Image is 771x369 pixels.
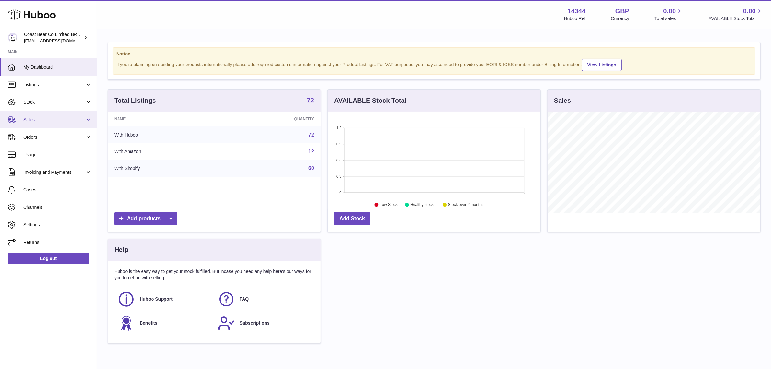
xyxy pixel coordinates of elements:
[114,245,128,254] h3: Help
[564,16,586,22] div: Huboo Ref
[218,315,311,332] a: Subscriptions
[140,320,157,326] span: Benefits
[23,82,85,88] span: Listings
[23,239,92,245] span: Returns
[114,268,314,281] p: Huboo is the easy way to get your stock fulfilled. But incase you need any help here's our ways f...
[23,222,92,228] span: Settings
[709,7,763,22] a: 0.00 AVAILABLE Stock Total
[334,212,370,225] a: Add Stock
[23,99,85,105] span: Stock
[336,158,341,162] text: 0.6
[654,16,683,22] span: Total sales
[448,203,483,207] text: Stock over 2 months
[654,7,683,22] a: 0.00 Total sales
[23,187,92,193] span: Cases
[23,134,85,140] span: Orders
[611,16,629,22] div: Currency
[24,31,82,44] div: Coast Beer Co Limited BRULO
[240,296,249,302] span: FAQ
[114,96,156,105] h3: Total Listings
[336,142,341,146] text: 0.9
[114,212,177,225] a: Add products
[743,7,756,16] span: 0.00
[709,16,763,22] span: AVAILABLE Stock Total
[23,204,92,210] span: Channels
[116,58,752,71] div: If you're planning on sending your products internationally please add required customs informati...
[410,203,434,207] text: Healthy stock
[582,59,622,71] a: View Listings
[108,160,224,177] td: With Shopify
[108,143,224,160] td: With Amazon
[308,165,314,171] a: 60
[8,253,89,264] a: Log out
[308,132,314,137] a: 72
[224,112,321,126] th: Quantity
[140,296,173,302] span: Huboo Support
[116,51,752,57] strong: Notice
[308,149,314,154] a: 12
[23,64,92,70] span: My Dashboard
[339,191,341,195] text: 0
[218,291,311,308] a: FAQ
[307,97,314,105] a: 72
[336,174,341,178] text: 0.3
[336,126,341,130] text: 1.2
[108,112,224,126] th: Name
[307,97,314,103] strong: 72
[23,169,85,175] span: Invoicing and Payments
[554,96,571,105] h3: Sales
[23,152,92,158] span: Usage
[24,38,95,43] span: [EMAIL_ADDRESS][DOMAIN_NAME]
[615,7,629,16] strong: GBP
[8,33,17,42] img: internalAdmin-14344@internal.huboo.com
[118,291,211,308] a: Huboo Support
[568,7,586,16] strong: 14344
[334,96,406,105] h3: AVAILABLE Stock Total
[118,315,211,332] a: Benefits
[380,203,398,207] text: Low Stock
[23,117,85,123] span: Sales
[240,320,270,326] span: Subscriptions
[108,126,224,143] td: With Huboo
[663,7,676,16] span: 0.00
